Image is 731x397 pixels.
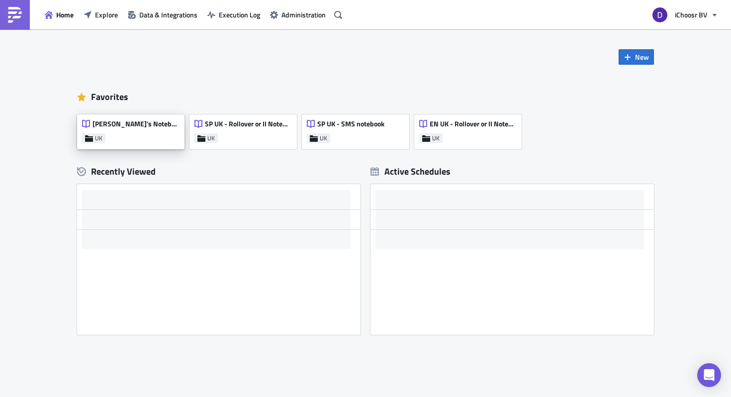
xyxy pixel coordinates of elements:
[302,109,414,149] a: SP UK - SMS notebookUK
[79,7,123,22] button: Explore
[651,6,668,23] img: Avatar
[77,109,189,149] a: [PERSON_NAME]'s NotebookUK
[697,363,721,387] div: Open Intercom Messenger
[95,134,102,142] span: UK
[646,4,724,26] button: iChoosr BV
[265,7,331,22] button: Administration
[77,90,654,104] div: Favorites
[207,134,215,142] span: UK
[7,7,23,23] img: PushMetrics
[189,109,302,149] a: SP UK - Rollover or II NotebookUK
[205,119,291,128] span: SP UK - Rollover or II Notebook
[370,166,451,177] div: Active Schedules
[77,164,361,179] div: Recently Viewed
[320,134,327,142] span: UK
[95,9,118,20] span: Explore
[56,9,74,20] span: Home
[92,119,179,128] span: [PERSON_NAME]'s Notebook
[281,9,326,20] span: Administration
[40,7,79,22] button: Home
[675,9,707,20] span: iChoosr BV
[219,9,260,20] span: Execution Log
[635,52,649,62] span: New
[123,7,202,22] button: Data & Integrations
[619,49,654,65] button: New
[432,134,440,142] span: UK
[317,119,384,128] span: SP UK - SMS notebook
[430,119,516,128] span: EN UK - Rollover or II Notebook
[414,109,527,149] a: EN UK - Rollover or II NotebookUK
[202,7,265,22] button: Execution Log
[139,9,197,20] span: Data & Integrations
